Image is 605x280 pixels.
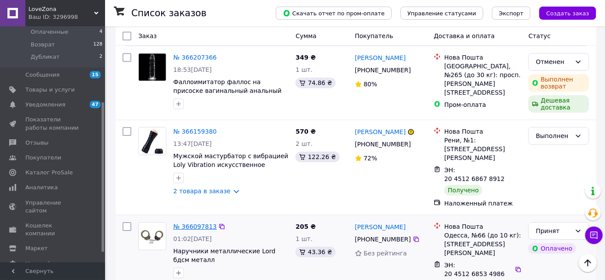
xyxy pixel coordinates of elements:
span: ЭН: 20 4512 6853 4986 [444,262,505,277]
div: [GEOGRAPHIC_DATA], №265 (до 30 кг): просп. [PERSON_NAME] [STREET_ADDRESS] [444,62,521,97]
div: Нова Пошта [444,53,521,62]
div: Одесса, №66 (до 10 кг): [STREET_ADDRESS][PERSON_NAME] [444,231,521,257]
a: Фаллоимитатор фаллос на присоске вагинальный анальный [173,78,281,94]
span: 1 шт. [295,66,313,73]
div: 43.36 ₴ [295,247,335,257]
a: № 366097813 [173,223,217,230]
div: Получено [444,185,482,195]
span: Уведомления [25,101,65,109]
a: [PERSON_NAME] [355,223,406,231]
span: 128 [93,41,102,49]
span: Товары и услуги [25,86,75,94]
span: Управление статусами [408,10,476,17]
span: 15 [90,71,101,78]
div: Ваш ID: 3296998 [28,13,105,21]
a: Создать заказ [531,9,596,16]
span: 4 [99,28,102,36]
button: Экспорт [492,7,531,20]
div: Нова Пошта [444,222,521,231]
a: [PERSON_NAME] [355,53,406,62]
span: Показатели работы компании [25,116,81,131]
span: Скачать отчет по пром-оплате [283,9,385,17]
span: 80% [364,81,377,88]
img: Фото товару [139,128,166,155]
div: Дешевая доставка [528,95,589,113]
span: Оплаченные [31,28,68,36]
a: № 366207366 [173,54,217,61]
span: Аналитика [25,184,58,191]
span: Без рейтинга [364,250,407,257]
span: Доставка и оплата [434,32,495,39]
span: 570 ₴ [295,128,316,135]
span: Дубликат [31,53,60,61]
span: LoveZona [28,5,94,13]
div: Пром-оплата [444,100,521,109]
div: Рени, №1: [STREET_ADDRESS][PERSON_NAME] [444,136,521,162]
a: [PERSON_NAME] [355,128,406,136]
img: Фото товару [139,53,166,81]
button: Скачать отчет по пром-оплате [276,7,392,20]
span: 205 ₴ [295,223,316,230]
span: Сообщения [25,71,60,79]
div: [PHONE_NUMBER] [353,138,413,150]
span: 72% [364,155,377,162]
a: Фото товару [138,222,166,250]
span: 1 шт. [295,235,313,242]
div: Наложенный платеж [444,199,521,208]
span: Экспорт [499,10,524,17]
div: Выполнен [536,131,571,141]
h1: Список заказов [131,8,207,18]
span: Каталог ProSale [25,169,73,177]
a: Фото товару [138,53,166,81]
button: Наверх [579,254,597,272]
a: 2 товара в заказе [173,188,231,195]
div: Нова Пошта [444,127,521,136]
span: ЭН: 20 4512 6867 8912 [444,167,505,182]
div: Отменен [536,57,571,67]
span: 18:53[DATE] [173,66,212,73]
a: Мужской мастурбатор с вибрацией Loly Vibration искусственное женское влагалище, [GEOGRAPHIC_DATA] [173,152,288,186]
span: Возврат [31,41,55,49]
span: 2 [99,53,102,61]
div: [PHONE_NUMBER] [353,233,413,245]
span: Маркет [25,245,48,252]
span: Покупатель [355,32,394,39]
span: 2 шт. [295,140,313,147]
span: 01:02[DATE] [173,235,212,242]
span: Заказ [138,32,157,39]
span: Отзывы [25,139,49,147]
a: Наручники металлические Lord бдсм металл [173,248,275,263]
button: Создать заказ [539,7,596,20]
span: Настройки [25,260,57,268]
span: Сумма [295,32,317,39]
button: Управление статусами [401,7,483,20]
div: 74.86 ₴ [295,78,335,88]
button: Чат с покупателем [585,227,603,244]
span: Кошелек компании [25,222,81,237]
span: 47 [90,101,101,108]
span: 349 ₴ [295,54,316,61]
a: Фото товару [138,127,166,155]
img: Фото товару [139,226,166,247]
span: 13:47[DATE] [173,140,212,147]
div: Выполнен возврат [528,74,589,92]
div: Принят [536,226,571,236]
span: Управление сайтом [25,199,81,215]
a: № 366159380 [173,128,217,135]
span: Покупатели [25,154,61,162]
div: Оплачено [528,243,576,254]
span: Статус [528,32,551,39]
div: 122.26 ₴ [295,152,339,162]
div: [PHONE_NUMBER] [353,64,413,76]
span: Создать заказ [546,10,589,17]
